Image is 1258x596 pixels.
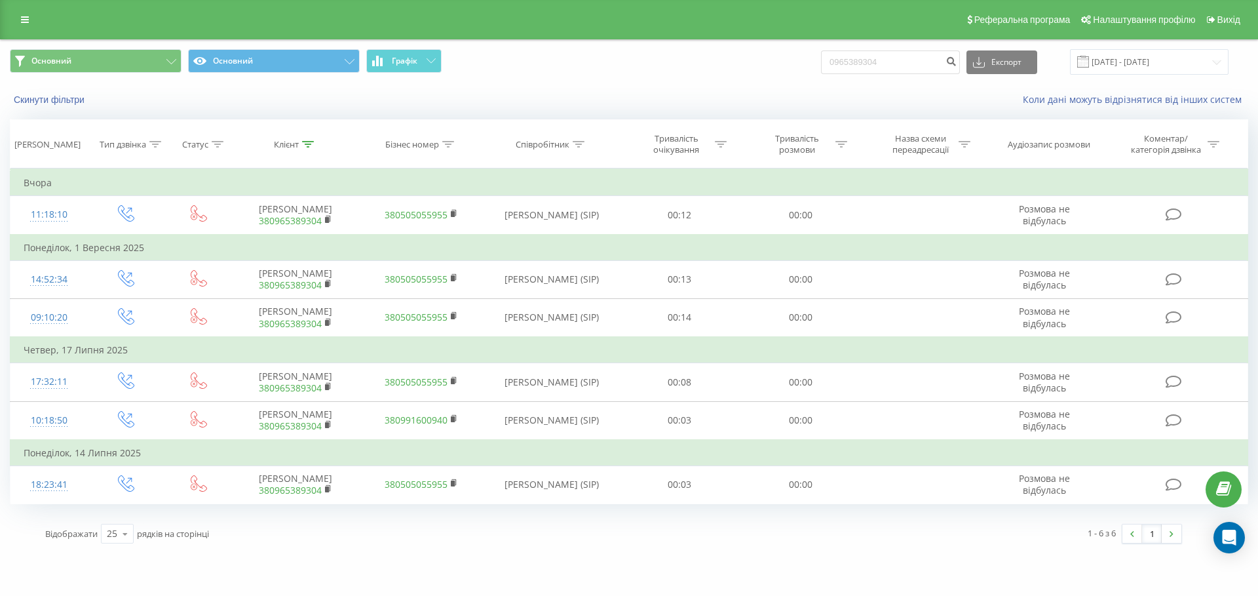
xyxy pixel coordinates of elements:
td: [PERSON_NAME] [233,363,358,401]
div: 11:18:10 [24,202,75,228]
td: [PERSON_NAME] (SIP) [484,363,619,401]
div: Бізнес номер [385,139,439,150]
span: Відображати [45,528,98,540]
td: 00:08 [619,363,740,401]
div: 10:18:50 [24,408,75,433]
td: 00:12 [619,196,740,235]
a: 380965389304 [259,317,322,330]
button: Основний [188,49,360,73]
div: 1 - 6 з 6 [1088,526,1116,540]
td: [PERSON_NAME] (SIP) [484,298,619,337]
div: Співробітник [516,139,569,150]
div: Статус [182,139,208,150]
span: Розмова не відбулась [1019,267,1070,291]
div: [PERSON_NAME] [14,139,81,150]
span: Налаштування профілю [1093,14,1195,25]
span: Вихід [1217,14,1240,25]
div: Коментар/категорія дзвінка [1128,133,1204,155]
td: 00:00 [740,260,860,298]
a: 380965389304 [259,484,322,496]
span: Розмова не відбулась [1019,203,1070,227]
td: 00:13 [619,260,740,298]
a: 380965389304 [259,420,322,432]
span: Розмова не відбулась [1019,408,1070,432]
span: Реферальна програма [974,14,1071,25]
a: 380965389304 [259,279,322,291]
input: Пошук за номером [821,50,960,74]
span: Графік [392,56,417,66]
div: 14:52:34 [24,267,75,292]
button: Експорт [966,50,1037,74]
div: 17:32:11 [24,369,75,395]
td: 00:03 [619,401,740,440]
a: 380505055955 [385,376,448,388]
td: 00:00 [740,401,860,440]
td: Понеділок, 1 Вересня 2025 [10,235,1248,261]
div: Тривалість очікування [641,133,712,155]
span: рядків на сторінці [137,528,209,540]
a: 380965389304 [259,214,322,227]
a: 380991600940 [385,414,448,426]
td: [PERSON_NAME] (SIP) [484,260,619,298]
a: 380505055955 [385,311,448,323]
span: Розмова не відбулась [1019,472,1070,496]
a: 1 [1142,525,1162,543]
div: Клієнт [274,139,299,150]
span: Основний [31,56,71,66]
td: [PERSON_NAME] [233,260,358,298]
button: Графік [366,49,442,73]
td: [PERSON_NAME] (SIP) [484,401,619,440]
div: Назва схеми переадресації [885,133,955,155]
div: Тривалість розмови [762,133,832,155]
td: [PERSON_NAME] (SIP) [484,196,619,235]
td: [PERSON_NAME] [233,466,358,504]
a: 380965389304 [259,382,322,394]
td: 00:03 [619,466,740,504]
div: 18:23:41 [24,472,75,498]
div: Open Intercom Messenger [1213,522,1245,553]
div: 09:10:20 [24,305,75,330]
td: [PERSON_NAME] [233,196,358,235]
span: Розмова не відбулась [1019,370,1070,394]
td: 00:14 [619,298,740,337]
button: Скинути фільтри [10,94,91,106]
td: [PERSON_NAME] [233,401,358,440]
td: [PERSON_NAME] [233,298,358,337]
td: 00:00 [740,363,860,401]
button: Основний [10,49,181,73]
span: Розмова не відбулась [1019,305,1070,329]
a: 380505055955 [385,273,448,285]
td: 00:00 [740,466,860,504]
td: 00:00 [740,298,860,337]
a: 380505055955 [385,209,448,221]
td: Понеділок, 14 Липня 2025 [10,440,1248,466]
td: Четвер, 17 Липня 2025 [10,337,1248,363]
a: Коли дані можуть відрізнятися вiд інших систем [1023,93,1248,106]
div: 25 [107,527,117,540]
td: 00:00 [740,196,860,235]
a: 380505055955 [385,478,448,490]
div: Аудіозапис розмови [1008,139,1090,150]
td: [PERSON_NAME] (SIP) [484,466,619,504]
td: Вчора [10,170,1248,196]
div: Тип дзвінка [100,139,146,150]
